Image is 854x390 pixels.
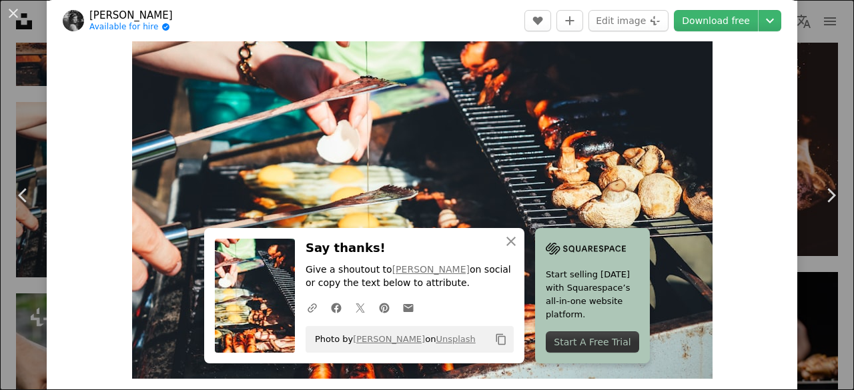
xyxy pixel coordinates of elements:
a: Share on Twitter [348,294,372,321]
button: Copy to clipboard [490,328,512,351]
span: Photo by on [308,329,476,350]
a: Available for hire [89,22,173,33]
a: [PERSON_NAME] [392,264,470,275]
a: [PERSON_NAME] [89,9,173,22]
button: Edit image [588,10,669,31]
a: [PERSON_NAME] [353,334,425,344]
h3: Say thanks! [306,239,514,258]
a: Download free [674,10,758,31]
a: Unsplash [436,334,475,344]
button: Choose download size [759,10,781,31]
a: Share over email [396,294,420,321]
a: Start selling [DATE] with Squarespace’s all-in-one website platform.Start A Free Trial [535,228,650,363]
a: Next [807,131,854,259]
div: Start A Free Trial [546,331,639,353]
span: Start selling [DATE] with Squarespace’s all-in-one website platform. [546,268,639,321]
p: Give a shoutout to on social or copy the text below to attribute. [306,263,514,290]
img: Go to Sandie Clarke's profile [63,10,84,31]
img: file-1705255347840-230a6ab5bca9image [546,239,626,259]
button: Like [524,10,551,31]
button: Add to Collection [556,10,583,31]
a: Share on Facebook [324,294,348,321]
a: Share on Pinterest [372,294,396,321]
